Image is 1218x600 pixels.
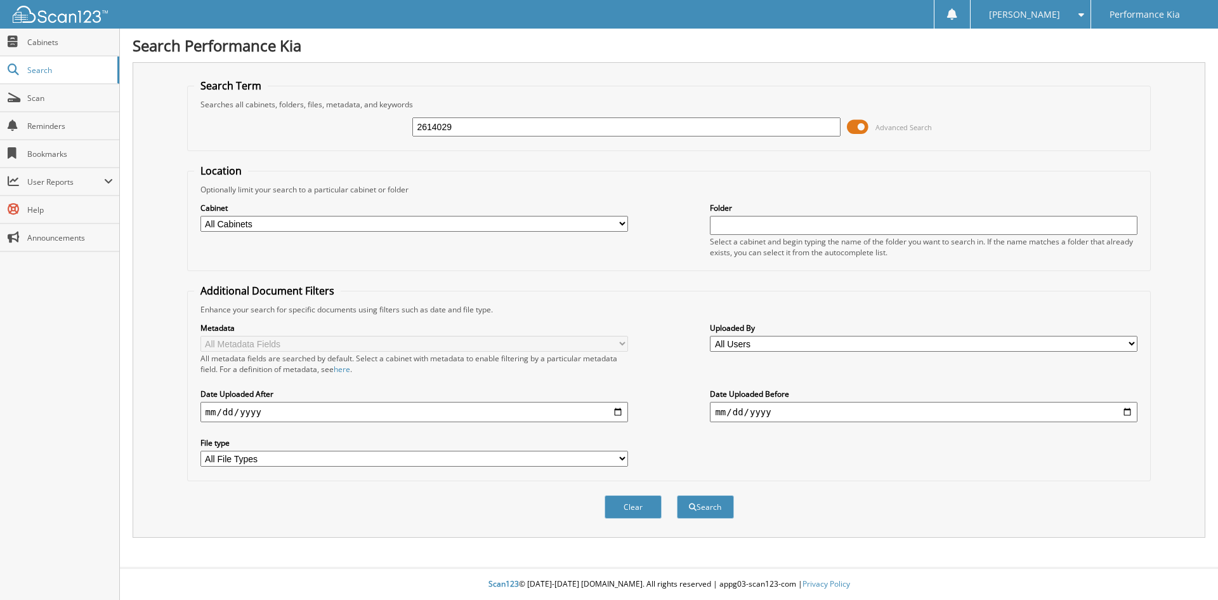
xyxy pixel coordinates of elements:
[710,323,1137,333] label: Uploaded By
[27,37,113,48] span: Cabinets
[27,204,113,215] span: Help
[1155,539,1218,600] iframe: Chat Widget
[133,35,1205,56] h1: Search Performance Kia
[875,123,932,132] span: Advanced Search
[194,304,1144,315] div: Enhance your search for specific documents using filters such as date and file type.
[27,121,113,131] span: Reminders
[1110,11,1180,18] span: Performance Kia
[488,578,519,589] span: Scan123
[120,569,1218,600] div: © [DATE]-[DATE] [DOMAIN_NAME]. All rights reserved | appg03-scan123-com |
[802,578,850,589] a: Privacy Policy
[710,402,1137,422] input: end
[200,389,628,399] label: Date Uploaded After
[194,164,248,178] legend: Location
[989,11,1060,18] span: [PERSON_NAME]
[27,149,113,159] span: Bookmarks
[200,353,628,375] div: All metadata fields are searched by default. Select a cabinet with metadata to enable filtering b...
[334,364,350,375] a: here
[27,232,113,243] span: Announcements
[194,184,1144,195] div: Optionally limit your search to a particular cabinet or folder
[194,99,1144,110] div: Searches all cabinets, folders, files, metadata, and keywords
[200,323,628,333] label: Metadata
[27,93,113,103] span: Scan
[27,65,111,76] span: Search
[200,437,628,448] label: File type
[710,203,1137,213] label: Folder
[710,236,1137,258] div: Select a cabinet and begin typing the name of the folder you want to search in. If the name match...
[200,402,628,422] input: start
[710,389,1137,399] label: Date Uploaded Before
[194,79,268,93] legend: Search Term
[13,6,108,23] img: scan123-logo-white.svg
[27,177,104,187] span: User Reports
[200,203,628,213] label: Cabinet
[605,495,662,519] button: Clear
[677,495,734,519] button: Search
[194,284,341,298] legend: Additional Document Filters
